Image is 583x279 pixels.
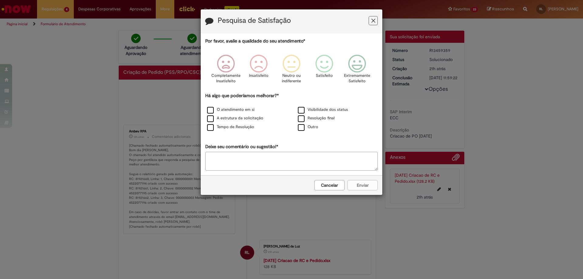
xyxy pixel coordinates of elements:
p: Insatisfeito [249,73,268,79]
div: Satisfeito [309,50,340,92]
label: Tempo de Resolução [207,124,254,130]
div: Há algo que poderíamos melhorar?* [205,93,378,132]
div: Insatisfeito [243,50,274,92]
label: Deixe seu comentário ou sugestão!* [205,144,278,150]
label: Por favor, avalie a qualidade do seu atendimento* [205,38,305,44]
p: Extremamente Satisfeito [344,73,370,84]
label: O atendimento em si [207,107,254,113]
div: Extremamente Satisfeito [342,50,373,92]
p: Satisfeito [316,73,333,79]
p: Neutro ou indiferente [281,73,302,84]
label: Pesquisa de Satisfação [218,17,291,25]
div: Neutro ou indiferente [276,50,307,92]
label: A estrutura da solicitação [207,115,263,121]
label: Visibilidade dos status [298,107,348,113]
div: Completamente Insatisfeito [210,50,241,92]
label: Resolução final [298,115,335,121]
label: Outro [298,124,318,130]
button: Cancelar [314,180,345,190]
p: Completamente Insatisfeito [211,73,240,84]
